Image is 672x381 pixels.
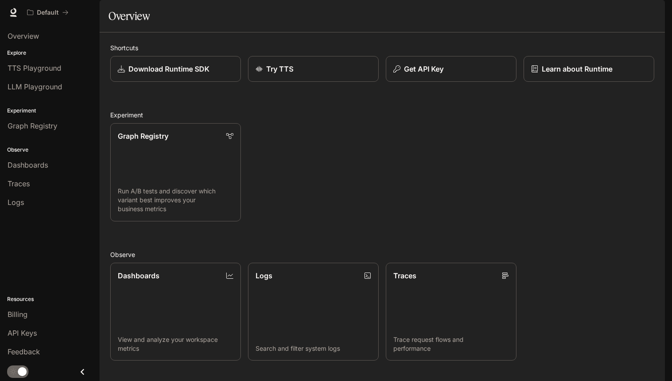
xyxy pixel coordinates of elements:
p: Run A/B tests and discover which variant best improves your business metrics [118,187,233,213]
h1: Overview [108,7,150,25]
a: Download Runtime SDK [110,56,241,82]
p: Graph Registry [118,131,168,141]
p: Dashboards [118,270,160,281]
h2: Shortcuts [110,43,654,52]
button: Get API Key [386,56,516,82]
a: Learn about Runtime [524,56,654,82]
h2: Observe [110,250,654,259]
p: Download Runtime SDK [128,64,209,74]
p: Traces [393,270,416,281]
a: Try TTS [248,56,379,82]
p: Trace request flows and performance [393,335,509,353]
a: DashboardsView and analyze your workspace metrics [110,263,241,361]
a: TracesTrace request flows and performance [386,263,516,361]
p: View and analyze your workspace metrics [118,335,233,353]
a: LogsSearch and filter system logs [248,263,379,361]
button: All workspaces [23,4,72,21]
p: Get API Key [404,64,444,74]
a: Graph RegistryRun A/B tests and discover which variant best improves your business metrics [110,123,241,221]
h2: Experiment [110,110,654,120]
p: Learn about Runtime [542,64,612,74]
p: Default [37,9,59,16]
p: Try TTS [266,64,293,74]
p: Logs [256,270,272,281]
p: Search and filter system logs [256,344,371,353]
